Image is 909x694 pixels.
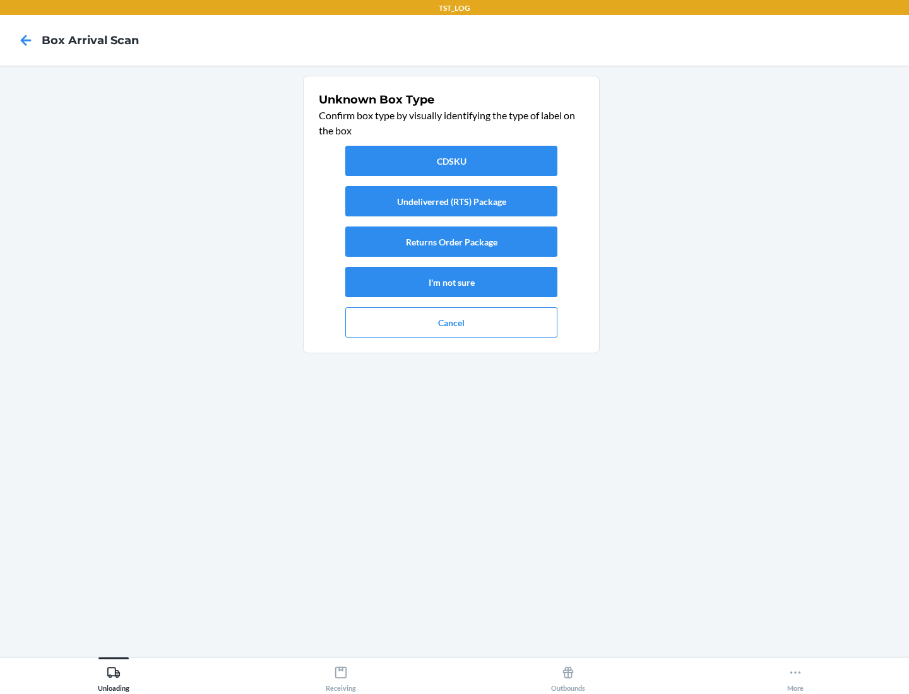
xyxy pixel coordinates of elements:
[227,657,454,692] button: Receiving
[551,661,585,692] div: Outbounds
[98,661,129,692] div: Unloading
[42,32,139,49] h4: Box Arrival Scan
[345,226,557,257] button: Returns Order Package
[345,186,557,216] button: Undeliverred (RTS) Package
[319,108,584,138] p: Confirm box type by visually identifying the type of label on the box
[454,657,682,692] button: Outbounds
[345,267,557,297] button: I'm not sure
[326,661,356,692] div: Receiving
[345,146,557,176] button: CDSKU
[682,657,909,692] button: More
[319,91,584,108] h1: Unknown Box Type
[345,307,557,338] button: Cancel
[787,661,804,692] div: More
[439,3,470,14] p: TST_LOG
